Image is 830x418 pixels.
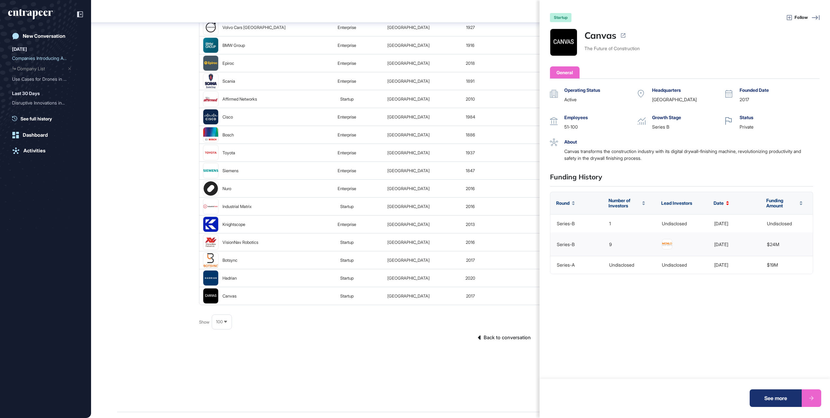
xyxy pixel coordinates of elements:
div: Funding History [550,172,813,187]
div: [DATE] [714,262,728,267]
div: [DATE] [714,221,728,226]
div: active [564,96,638,103]
a: Canvas [584,29,616,42]
div: 2017 [740,96,813,103]
div: See more [750,389,802,407]
div: The Future of Construction [584,45,640,52]
div: private [740,123,813,130]
div: General [556,69,573,76]
span: Funding Amount [766,198,797,208]
div: 9 [609,242,612,246]
img: Canvas-logo [550,29,577,56]
span: Employees [564,114,588,121]
div: $19M [767,262,778,267]
button: Follow [787,14,808,21]
div: Undisclosed [662,262,687,267]
span: Lead Investors [661,201,692,206]
div: Undisclosed [767,221,792,226]
span: Operating Status [564,87,600,93]
div: startup [550,13,571,22]
img: image [662,239,672,249]
div: $24M [767,242,779,246]
div: series-b [557,242,575,246]
span: Follow [795,14,808,21]
div: Undisclosed [609,262,634,267]
span: Headquarters [652,87,681,93]
div: series-a [557,262,575,267]
span: Founded Date [740,87,769,93]
a: See more [750,389,821,407]
div: [DATE] [714,242,728,246]
div: Series B [652,123,726,130]
span: Growth Stage [652,114,681,121]
div: [GEOGRAPHIC_DATA] [652,96,726,103]
span: Number of Investors [609,198,639,208]
div: 51-100 [564,123,638,130]
div: About [564,138,813,145]
div: series-b [557,221,575,226]
div: Undisclosed [662,221,687,226]
span: Round [556,201,569,206]
div: 1 [609,221,611,226]
div: Canvas transforms the construction industry with its digital drywall-finishing machine, revolutio... [564,148,813,161]
span: Date [714,201,724,206]
span: Status [740,114,753,121]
